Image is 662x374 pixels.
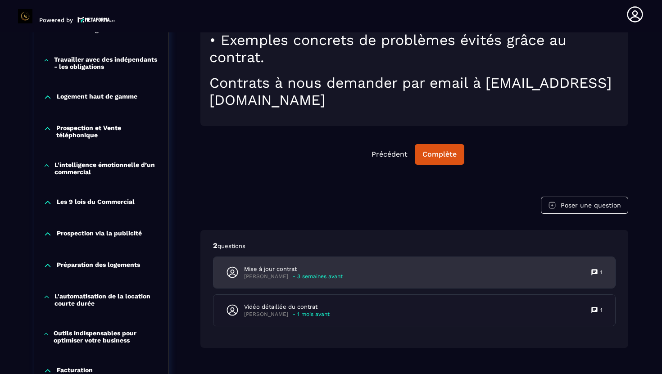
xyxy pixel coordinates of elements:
p: - 3 semaines avant [293,273,343,280]
p: Mise à jour contrat [244,265,343,273]
p: Powered by [39,17,73,23]
p: Préparation des logements [57,261,140,270]
p: 1 [600,306,603,314]
p: [PERSON_NAME] [244,273,288,280]
p: Travailler avec des indépendants - les obligations [54,56,159,70]
p: L'intelligence émotionnelle d’un commercial [54,161,159,176]
img: logo [77,16,115,23]
p: - 1 mois avant [293,311,330,318]
button: Précédent [364,144,415,164]
p: [PERSON_NAME] [244,311,288,318]
div: Complète [422,150,457,159]
p: Prospection et Vente téléphonique [56,124,159,139]
p: Logement haut de gamme [57,93,137,102]
p: Outils indispensables pour optimiser votre business [54,329,159,344]
h1: • Exemples concrets de problèmes évités grâce au contrat. [209,32,619,66]
p: 1 [600,269,603,276]
p: 2 [213,241,616,251]
p: Prospection via la publicité [57,230,142,239]
button: Complète [415,144,464,165]
p: Vidéo détaillée du contrat [244,303,330,311]
span: questions [218,243,245,249]
p: Les 9 lois du Commercial [57,198,135,207]
p: L'automatisation de la location courte durée [54,293,159,307]
button: Poser une question [541,197,628,214]
h1: Contrats à nous demander par email à [EMAIL_ADDRESS][DOMAIN_NAME] [209,74,619,108]
img: logo-branding [18,9,32,23]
